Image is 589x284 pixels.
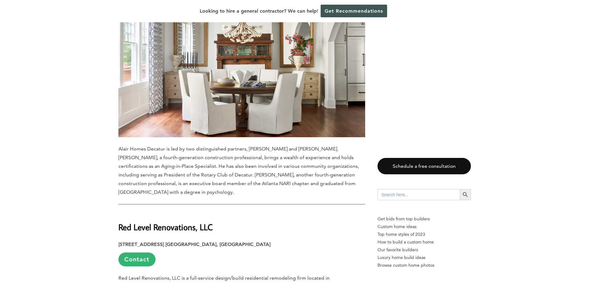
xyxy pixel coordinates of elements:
a: Get Recommendations [321,5,387,17]
a: Luxury home build ideas [378,254,471,261]
a: Our favorite builders [378,246,471,254]
a: Top home styles of 2023 [378,231,471,238]
svg: Search [462,191,469,198]
a: Schedule a free consultation [378,158,471,174]
a: Contact [118,252,156,266]
p: Get bids from top builders [378,215,471,223]
a: Browse custom home photos [378,261,471,269]
input: Search here... [378,189,460,200]
strong: [STREET_ADDRESS] [GEOGRAPHIC_DATA], [GEOGRAPHIC_DATA] [118,241,271,247]
p: Alair Homes Decatur is led by two distinguished partners, [PERSON_NAME] and [PERSON_NAME]. [PERSO... [118,145,365,197]
a: How to build a custom home [378,238,471,246]
strong: Red Level Renovations, LLC [118,222,213,232]
iframe: Drift Widget Chat Controller [470,239,582,277]
a: Custom home ideas [378,223,471,231]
